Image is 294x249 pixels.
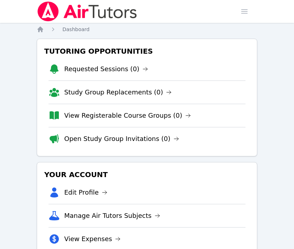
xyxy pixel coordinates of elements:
[62,26,90,33] a: Dashboard
[64,64,148,74] a: Requested Sessions (0)
[64,134,179,144] a: Open Study Group Invitations (0)
[64,111,191,121] a: View Registerable Course Groups (0)
[37,1,138,21] img: Air Tutors
[43,45,251,58] h3: Tutoring Opportunities
[64,211,160,221] a: Manage Air Tutors Subjects
[43,168,251,181] h3: Your Account
[37,26,257,33] nav: Breadcrumb
[64,87,172,97] a: Study Group Replacements (0)
[64,234,121,244] a: View Expenses
[64,187,107,197] a: Edit Profile
[62,26,90,32] span: Dashboard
